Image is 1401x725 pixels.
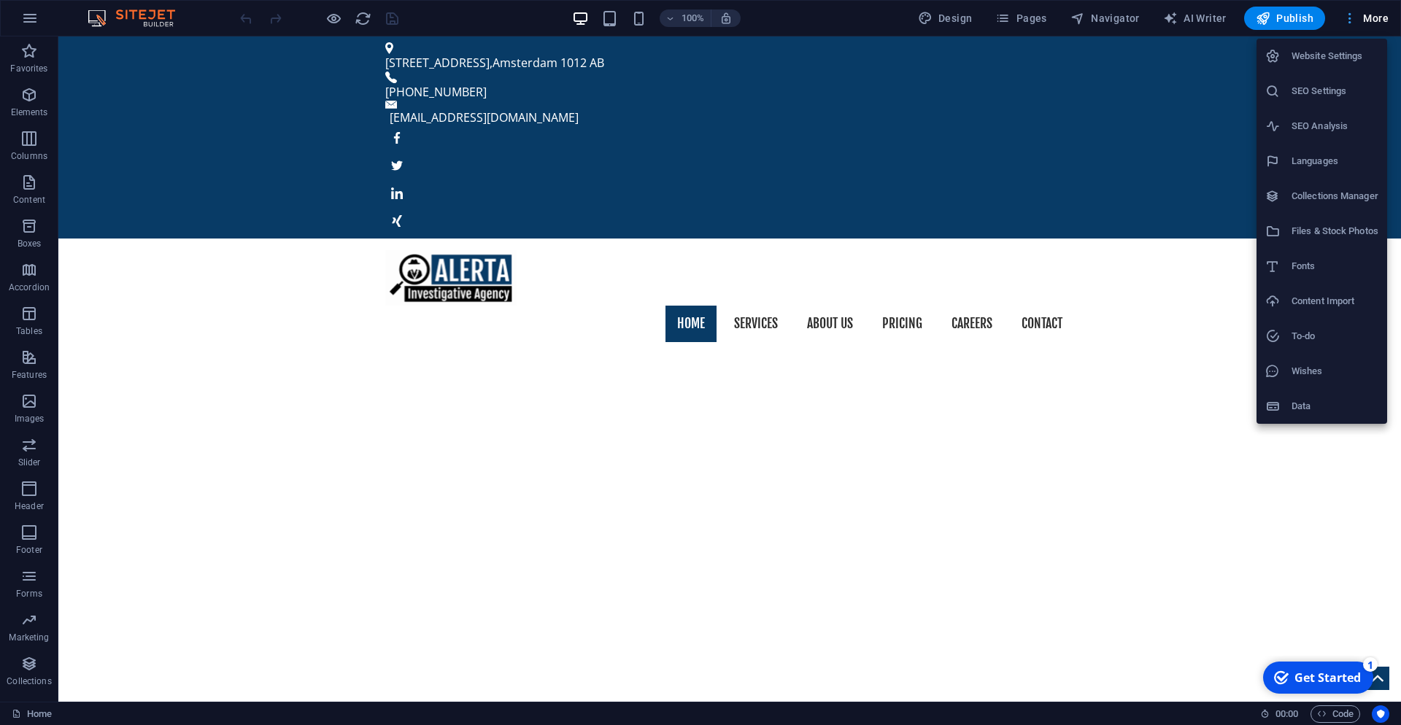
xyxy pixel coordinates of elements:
span: More [47,106,71,118]
h6: SEO Settings [1292,82,1378,100]
div: Get Started [39,14,106,30]
h6: Data [1292,398,1378,415]
span: More [38,30,62,42]
div: Close tooltip [185,12,191,28]
p: Under you will find options to mange your website and SEO settings, add files or create and edit ... [10,28,191,93]
h6: Languages [1292,152,1378,170]
h6: Website Settings [1292,47,1378,65]
h6: To-do [1292,327,1378,345]
h6: Content Import [1292,292,1378,310]
h6: Files & Stock Photos [1292,222,1378,240]
h6: Fonts [1292,257,1378,275]
h6: Wishes [1292,362,1378,380]
h6: Collections Manager [1292,187,1378,205]
div: 1 [108,1,123,16]
h6: SEO Analysis [1292,117,1378,135]
p: Click on to find our more about the feature. [10,104,191,137]
a: × [185,14,191,26]
div: Get Started 1 items remaining, 80% complete [8,6,118,38]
